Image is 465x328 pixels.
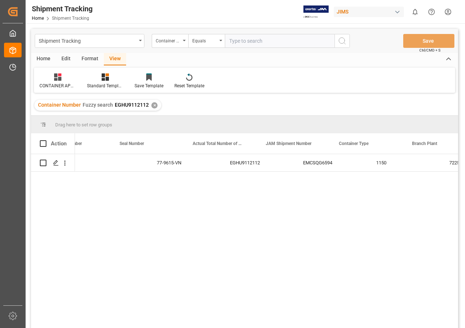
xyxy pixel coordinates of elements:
div: Save Template [135,83,163,89]
span: JAM Shipment Number [266,141,311,146]
div: Home [31,53,56,65]
button: Help Center [423,4,440,20]
span: Drag here to set row groups [55,122,112,127]
div: Press SPACE to select this row. [31,154,75,172]
div: Shipment Tracking [32,3,92,14]
div: EGHU9112112 [221,154,294,171]
span: Fuzzy search [83,102,113,108]
div: Container Number [156,36,181,44]
div: Format [76,53,104,65]
img: Exertis%20JAM%20-%20Email%20Logo.jpg_1722504956.jpg [303,5,329,18]
a: Home [32,16,44,21]
span: Ctrl/CMD + S [419,47,441,53]
button: search button [334,34,350,48]
div: 77-9615-VN [148,154,221,171]
span: Actual Total Number of Cartons [193,141,242,146]
div: Reset Template [174,83,204,89]
button: open menu [152,34,188,48]
div: Equals [192,36,217,44]
div: Edit [56,53,76,65]
input: Type to search [225,34,334,48]
div: CONTAINER APPOINTMENT [39,83,76,89]
span: Branch Plant [412,141,437,146]
button: open menu [188,34,225,48]
button: show 0 new notifications [407,4,423,20]
button: JIMS [334,5,407,19]
div: Standard Templates [87,83,124,89]
div: 1150 [367,154,441,171]
div: Shipment Tracking [39,36,136,45]
div: Action [51,140,67,147]
span: Container Type [339,141,368,146]
span: EGHU9112112 [115,102,149,108]
button: Save [403,34,454,48]
div: EMCSQG6594 [294,154,367,171]
div: View [104,53,126,65]
div: ✕ [151,102,158,108]
div: JIMS [334,7,404,17]
span: Container Number [38,102,81,108]
button: open menu [35,34,144,48]
span: Seal Number [120,141,144,146]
